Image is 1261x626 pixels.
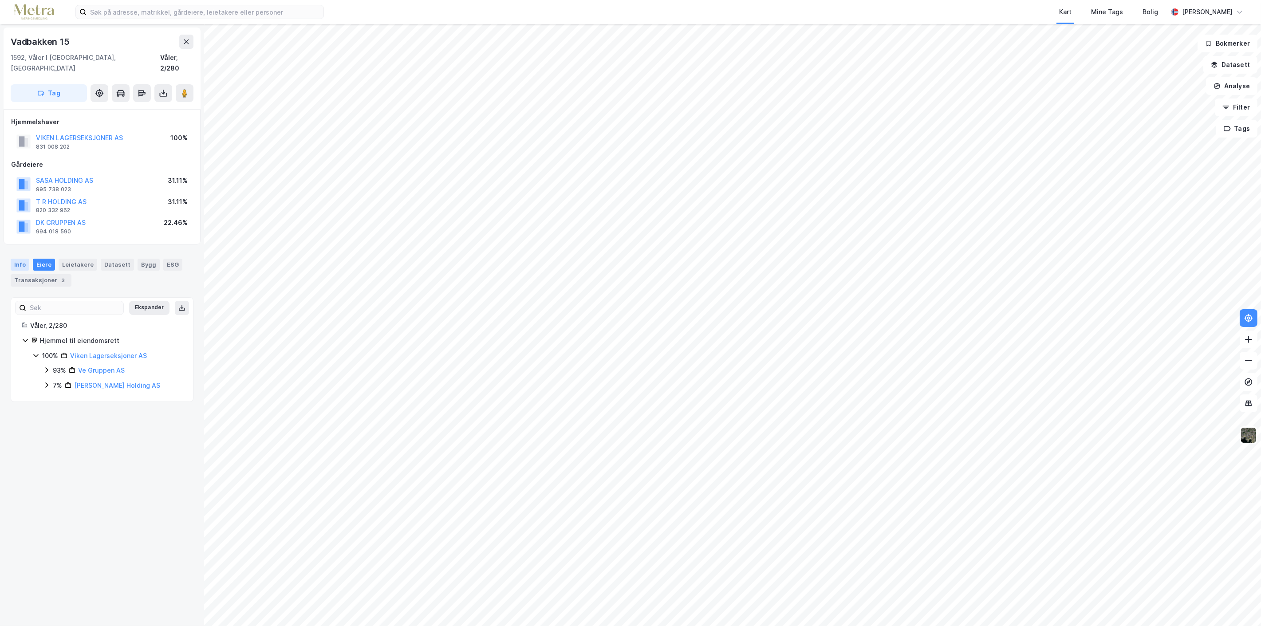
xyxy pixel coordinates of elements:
a: [PERSON_NAME] Holding AS [74,382,160,389]
button: Bokmerker [1198,35,1257,52]
div: Hjemmelshaver [11,117,193,127]
button: Filter [1215,98,1257,116]
div: 3 [59,276,68,285]
div: Leietakere [59,259,97,270]
div: 7% [53,380,62,391]
div: Hjemmel til eiendomsrett [40,335,182,346]
div: 100% [42,350,58,361]
img: metra-logo.256734c3b2bbffee19d4.png [14,4,54,20]
div: 1592, Våler I [GEOGRAPHIC_DATA], [GEOGRAPHIC_DATA] [11,52,160,74]
div: 100% [170,133,188,143]
div: 22.46% [164,217,188,228]
div: Vadbakken 15 [11,35,71,49]
div: Eiere [33,259,55,270]
a: Ve Gruppen AS [78,366,125,374]
img: 9k= [1240,427,1257,444]
div: Våler, 2/280 [30,320,182,331]
div: Bygg [138,259,160,270]
div: Transaksjoner [11,274,71,287]
button: Analyse [1206,77,1257,95]
button: Ekspander [129,301,169,315]
div: 31.11% [168,175,188,186]
div: Våler, 2/280 [160,52,193,74]
div: [PERSON_NAME] [1182,7,1233,17]
div: 93% [53,365,66,376]
iframe: Chat Widget [1217,583,1261,626]
input: Søk på adresse, matrikkel, gårdeiere, leietakere eller personer [87,5,323,19]
div: Info [11,259,29,270]
button: Tag [11,84,87,102]
div: Kart [1059,7,1072,17]
button: Tags [1216,120,1257,138]
div: Mine Tags [1091,7,1123,17]
div: ESG [163,259,182,270]
input: Søk [26,301,123,315]
div: 31.11% [168,197,188,207]
a: Viken Lagerseksjoner AS [70,352,147,359]
div: 994 018 590 [36,228,71,235]
div: 995 738 023 [36,186,71,193]
div: Datasett [101,259,134,270]
div: Kontrollprogram for chat [1217,583,1261,626]
div: Gårdeiere [11,159,193,170]
div: Bolig [1143,7,1158,17]
div: 831 008 202 [36,143,70,150]
button: Datasett [1203,56,1257,74]
div: 820 332 962 [36,207,70,214]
